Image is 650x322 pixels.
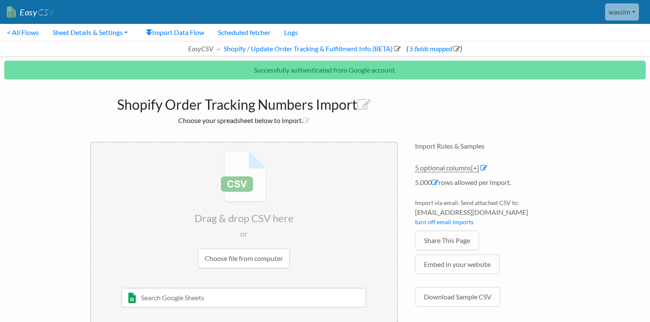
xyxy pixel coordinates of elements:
[188,44,221,53] i: EasyCSV →
[415,142,560,150] h4: Import Rules & Samples
[415,231,479,250] a: Share This Page
[211,24,277,41] a: Scheduled fetcher
[222,44,401,53] a: Shopify / Update Order Tracking & Fulfillment Info (BETA)
[415,177,560,192] li: 5,000 rows allowed per import.
[415,207,560,217] span: [EMAIL_ADDRESS][DOMAIN_NAME]
[7,3,54,21] a: EasyCSV
[605,3,639,20] a: wassim
[415,218,474,225] a: turn off email imports
[408,44,460,53] a: 5 fields mapped
[406,44,462,53] span: ( )
[471,164,479,172] span: [+]
[46,24,135,41] a: Sheet Details & Settings
[415,287,500,307] a: Download Sample CSV
[4,61,646,79] p: Successfully authenticated from Google account.
[415,164,479,173] a: 5 optional columns[+]
[277,24,305,41] a: Logs
[121,288,366,307] input: Search Google Sheets
[90,92,398,113] h1: Shopify Order Tracking Numbers Import
[37,7,54,18] span: CSV
[139,24,211,41] a: Import Data Flow
[90,116,398,124] h2: Choose your spreadsheet below to import.
[415,198,560,231] li: Import via email. Send attached CSV to:
[415,255,500,274] a: Embed in your website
